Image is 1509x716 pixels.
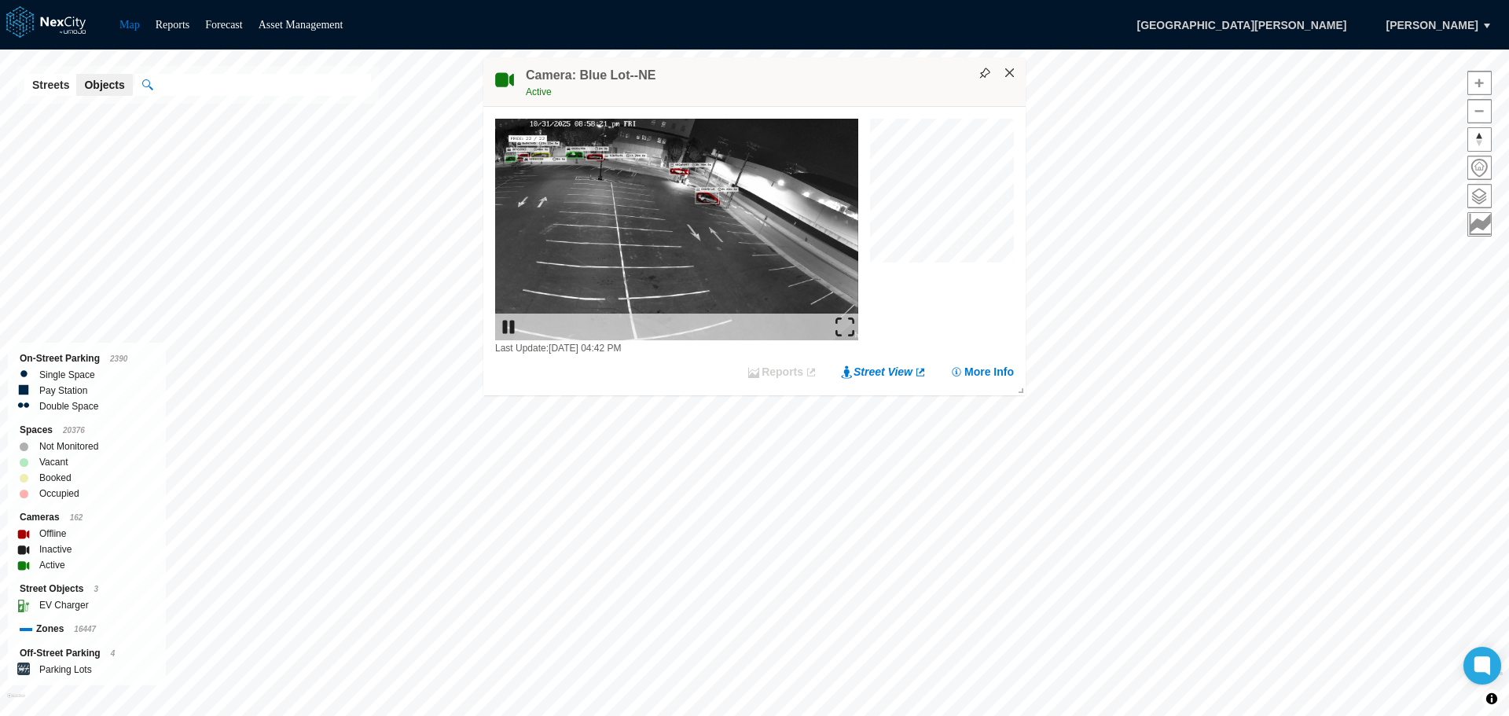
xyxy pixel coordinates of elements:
[1467,127,1492,152] button: Reset bearing to north
[205,19,242,31] a: Forecast
[1468,72,1491,94] span: Zoom in
[1467,156,1492,180] button: Home
[70,513,83,522] span: 162
[1467,184,1492,208] button: Layers management
[24,74,77,96] button: Streets
[39,454,68,470] label: Vacant
[1370,12,1495,39] button: [PERSON_NAME]
[63,426,85,435] span: 20376
[870,119,1014,263] canvas: Map
[39,367,95,383] label: Single Space
[20,621,154,637] div: Zones
[964,364,1014,380] span: More Info
[1467,71,1492,95] button: Zoom in
[1468,128,1491,151] span: Reset bearing to north
[950,364,1014,380] button: More Info
[20,581,154,597] div: Street Objects
[979,68,990,79] img: svg%3e
[39,526,66,542] label: Offline
[526,67,655,84] h4: Camera: Blue Lot--NE
[20,509,154,526] div: Cameras
[39,439,98,454] label: Not Monitored
[39,597,89,613] label: EV Charger
[1467,99,1492,123] button: Zoom out
[111,649,116,658] span: 4
[20,645,154,662] div: Off-Street Parking
[499,318,518,336] img: play
[39,398,98,414] label: Double Space
[119,19,140,31] a: Map
[94,585,98,593] span: 3
[259,19,343,31] a: Asset Management
[495,340,858,356] div: Last Update: [DATE] 04:42 PM
[841,364,927,380] a: Street View
[76,74,132,96] button: Objects
[39,542,72,557] label: Inactive
[1003,66,1017,80] button: Close popup
[39,486,79,501] label: Occupied
[110,354,127,363] span: 2390
[20,422,154,439] div: Spaces
[1487,690,1496,707] span: Toggle attribution
[74,625,96,633] span: 16447
[1468,100,1491,123] span: Zoom out
[495,119,858,340] img: video
[39,662,92,677] label: Parking Lots
[39,557,65,573] label: Active
[20,351,154,367] div: On-Street Parking
[854,364,912,380] span: Street View
[39,383,87,398] label: Pay Station
[1482,689,1501,708] button: Toggle attribution
[1120,12,1363,39] span: [GEOGRAPHIC_DATA][PERSON_NAME]
[835,318,854,336] img: expand
[39,470,72,486] label: Booked
[84,77,124,93] span: Objects
[32,77,69,93] span: Streets
[526,86,552,97] span: Active
[1386,17,1478,33] span: [PERSON_NAME]
[1467,212,1492,237] button: Key metrics
[7,693,25,711] a: Mapbox homepage
[156,19,190,31] a: Reports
